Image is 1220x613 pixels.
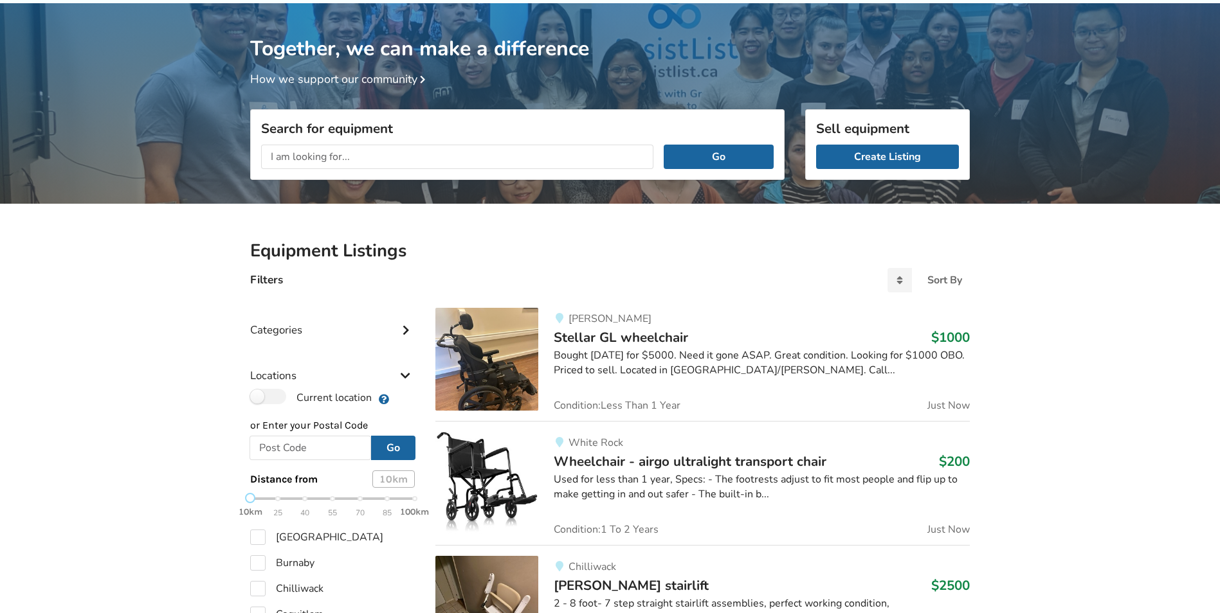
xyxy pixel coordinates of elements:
h4: Filters [250,272,283,287]
button: Go [664,145,774,169]
span: Just Now [927,400,970,411]
button: Go [371,436,415,460]
span: [PERSON_NAME] stairlift [554,576,709,594]
label: Chilliwack [250,581,323,596]
span: [PERSON_NAME] [569,312,651,326]
span: Distance from [250,473,318,485]
span: 25 [273,506,282,520]
input: Post Code [250,436,371,460]
label: Current location [250,389,372,405]
span: Chilliwack [569,560,616,574]
h3: Search for equipment [261,120,774,137]
img: mobility-stellar gl wheelchair [435,308,538,411]
span: Wheelchair - airgo ultralight transport chair [554,452,826,470]
span: 55 [328,506,337,520]
strong: 100km [400,506,429,517]
span: Condition: 1 To 2 Years [554,524,659,535]
h3: $200 [939,453,970,470]
h1: Together, we can make a difference [250,3,970,62]
span: 70 [356,506,365,520]
label: Burnaby [250,555,314,571]
span: 85 [383,506,392,520]
span: Just Now [927,524,970,535]
label: [GEOGRAPHIC_DATA] [250,529,383,545]
div: Locations [250,343,415,389]
h3: Sell equipment [816,120,959,137]
a: mobility-wheelchair - airgo ultralight transport chairWhite RockWheelchair - airgo ultralight tra... [435,421,970,545]
span: Stellar GL wheelchair [554,328,688,346]
input: I am looking for... [261,145,653,169]
div: Used for less than 1 year, Specs: - The footrests adjust to fit most people and flip up to make g... [554,472,970,502]
div: 2 - 8 foot- 7 step straight stairlift assemblies, perfect working condition, [554,596,970,611]
div: Categories [250,298,415,343]
span: Condition: Less Than 1 Year [554,400,680,411]
strong: 10km [239,506,262,517]
span: 40 [300,506,309,520]
img: mobility-wheelchair - airgo ultralight transport chair [435,432,538,535]
h2: Equipment Listings [250,240,970,262]
h3: $1000 [931,329,970,346]
h3: $2500 [931,577,970,594]
a: How we support our community [250,71,430,87]
a: Create Listing [816,145,959,169]
a: mobility-stellar gl wheelchair [PERSON_NAME]Stellar GL wheelchair$1000Bought [DATE] for $5000. Ne... [435,308,970,421]
div: Bought [DATE] for $5000. Need it gone ASAP. Great condition. Looking for $1000 OBO. Priced to sel... [554,348,970,378]
p: or Enter your Postal Code [250,418,415,433]
div: Sort By [927,275,962,285]
div: 10 km [372,470,415,488]
span: White Rock [569,436,623,450]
